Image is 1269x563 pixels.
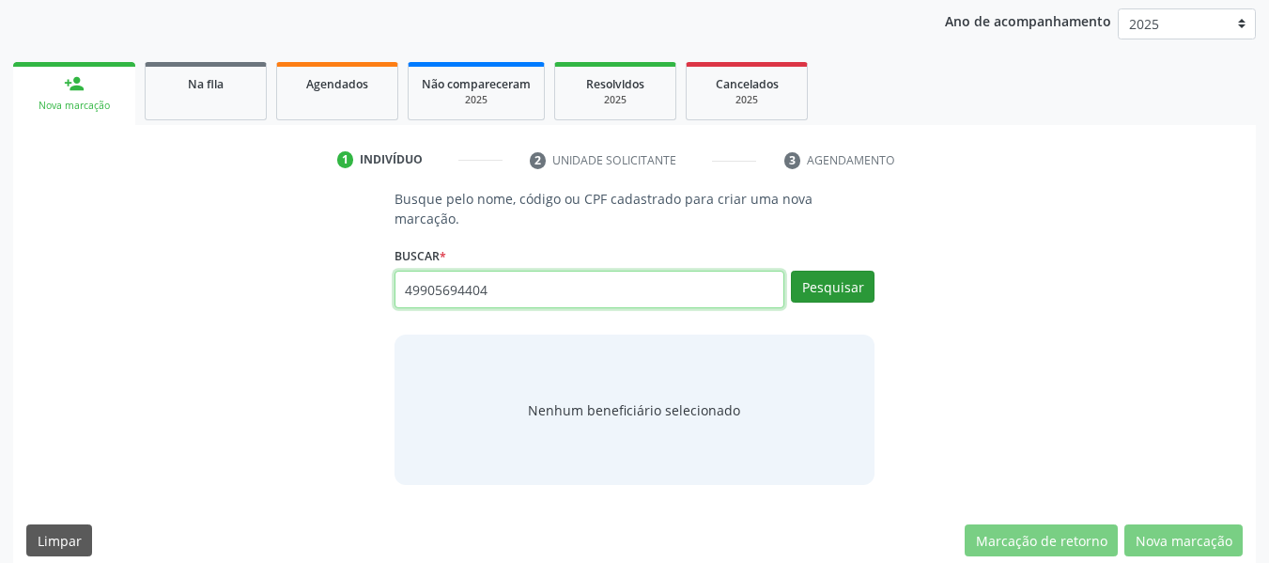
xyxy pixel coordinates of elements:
[791,271,874,303] button: Pesquisar
[945,8,1111,32] p: Ano de acompanhamento
[337,151,354,168] div: 1
[422,76,531,92] span: Não compareceram
[360,151,423,168] div: Indivíduo
[528,400,740,420] span: Nenhum beneficiário selecionado
[700,93,794,107] div: 2025
[306,76,368,92] span: Agendados
[422,93,531,107] div: 2025
[965,524,1118,556] button: Marcação de retorno
[395,271,785,308] input: Busque por nome, código ou CPF
[568,93,662,107] div: 2025
[395,242,446,271] label: Buscar
[26,524,92,556] button: Limpar
[1124,524,1243,556] button: Nova marcação
[64,73,85,94] div: person_add
[395,189,875,228] p: Busque pelo nome, código ou CPF cadastrado para criar uma nova marcação.
[188,76,224,92] span: Na fila
[586,76,644,92] span: Resolvidos
[26,99,122,113] div: Nova marcação
[716,76,779,92] span: Cancelados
